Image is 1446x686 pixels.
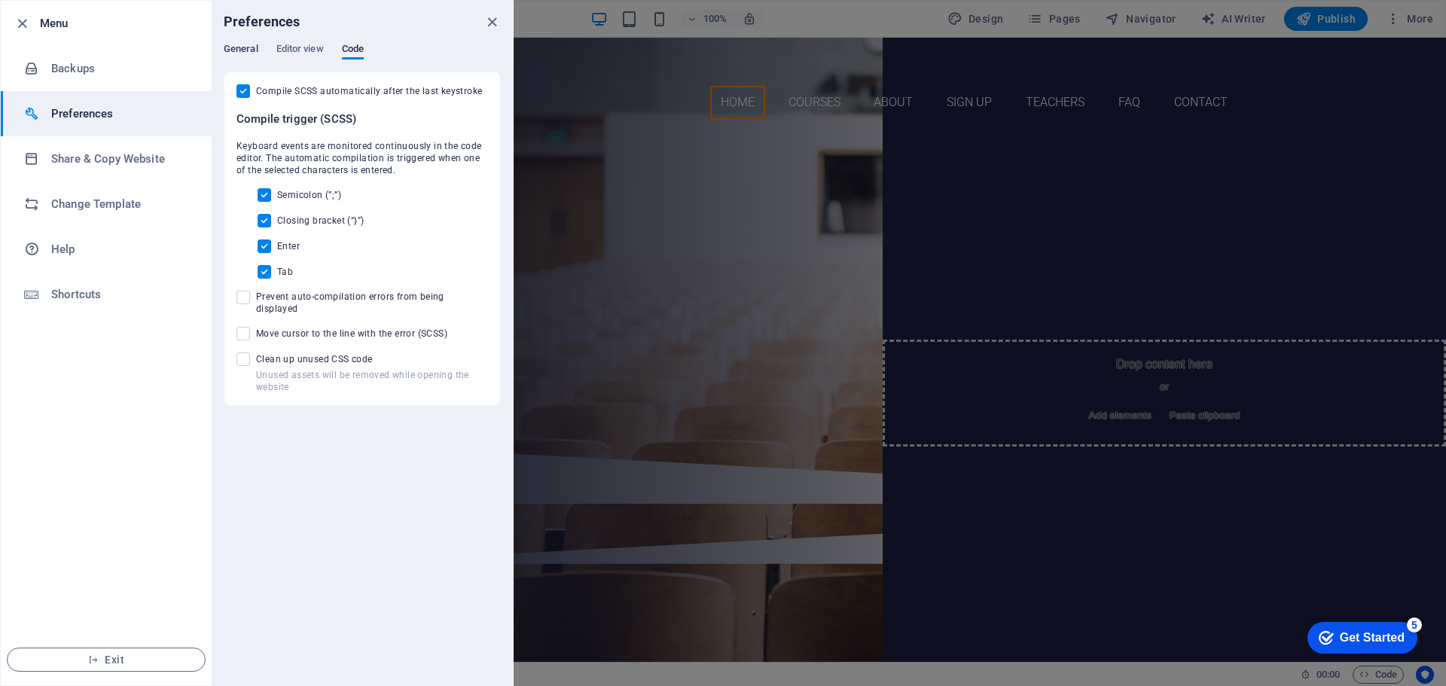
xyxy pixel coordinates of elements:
span: General [224,40,258,61]
h6: Share & Copy Website [51,150,191,168]
span: Enter [277,240,300,252]
span: Compile SCSS automatically after the last keystroke [256,85,482,97]
span: Clean up unused CSS code [256,353,488,365]
h6: Compile trigger (SCSS) [236,110,488,128]
span: Tab [277,266,293,278]
h6: Menu [40,14,200,32]
div: Preferences [224,43,501,72]
h6: Change Template [51,195,191,213]
h6: Help [51,240,191,258]
div: 5 [111,3,127,18]
h6: Shortcuts [51,285,191,303]
span: Move cursor to the line with the error (SCSS) [256,328,447,340]
div: Get Started [44,17,109,30]
span: Prevent auto-compilation errors from being displayed [256,291,488,315]
span: Semicolon (”;”) [277,189,341,201]
span: Code [342,40,364,61]
span: Keyboard events are monitored continuously in the code editor. The automatic compilation is trigg... [236,140,488,176]
p: Unused assets will be removed while opening the website [256,369,488,393]
button: Exit [7,648,206,672]
a: Help [1,227,212,272]
h6: Preferences [51,105,191,123]
h6: Preferences [224,13,300,31]
h6: Backups [51,59,191,78]
span: Exit [20,654,193,666]
span: Editor view [276,40,324,61]
div: Get Started 5 items remaining, 0% complete [12,8,122,39]
button: close [483,13,501,31]
span: Closing bracket (“}”) [277,215,364,227]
